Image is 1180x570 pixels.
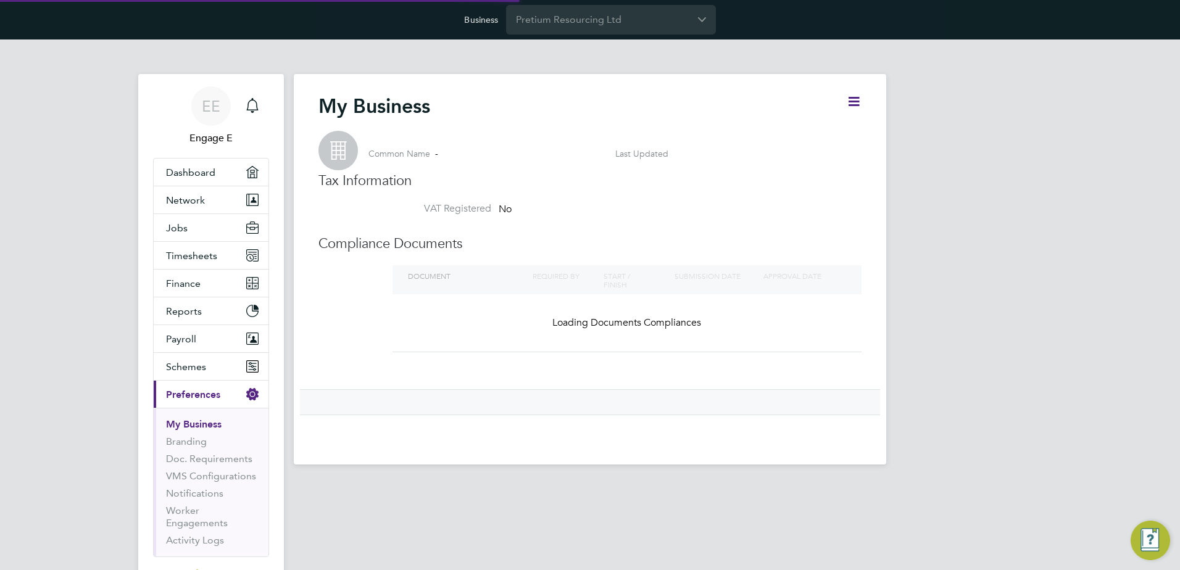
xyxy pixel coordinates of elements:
span: Preferences [166,389,220,400]
span: Dashboard [166,167,215,178]
span: Engage E [153,131,269,146]
span: Payroll [166,333,196,345]
a: EEEngage E [153,86,269,146]
button: Engage Resource Center [1131,521,1170,560]
span: Schemes [166,361,206,373]
a: Branding [166,436,207,447]
span: Network [166,194,205,206]
label: VAT Registered [368,202,491,215]
label: Common Name [368,148,430,159]
h3: Tax Information [318,172,862,190]
button: Preferences [154,381,268,408]
a: Dashboard [154,159,268,186]
h3: Compliance Documents [318,235,862,253]
span: Finance [166,278,201,289]
label: Business [464,14,498,25]
a: Doc. Requirements [166,453,252,465]
span: Reports [166,305,202,317]
span: Jobs [166,222,188,234]
div: Preferences [154,408,268,556]
a: Notifications [166,487,223,499]
label: Last Updated [615,148,668,159]
span: No [499,203,512,215]
a: Worker Engagements [166,505,228,529]
a: My Business [166,418,222,430]
a: Activity Logs [166,534,224,546]
span: - [435,148,438,159]
a: VMS Configurations [166,470,256,482]
button: Reports [154,297,268,324]
button: Network [154,186,268,213]
button: Timesheets [154,242,268,269]
button: Payroll [154,325,268,352]
h2: My Business [318,94,430,118]
button: Schemes [154,353,268,380]
span: Timesheets [166,250,217,262]
button: Jobs [154,214,268,241]
span: EE [202,98,220,114]
button: Finance [154,270,268,297]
